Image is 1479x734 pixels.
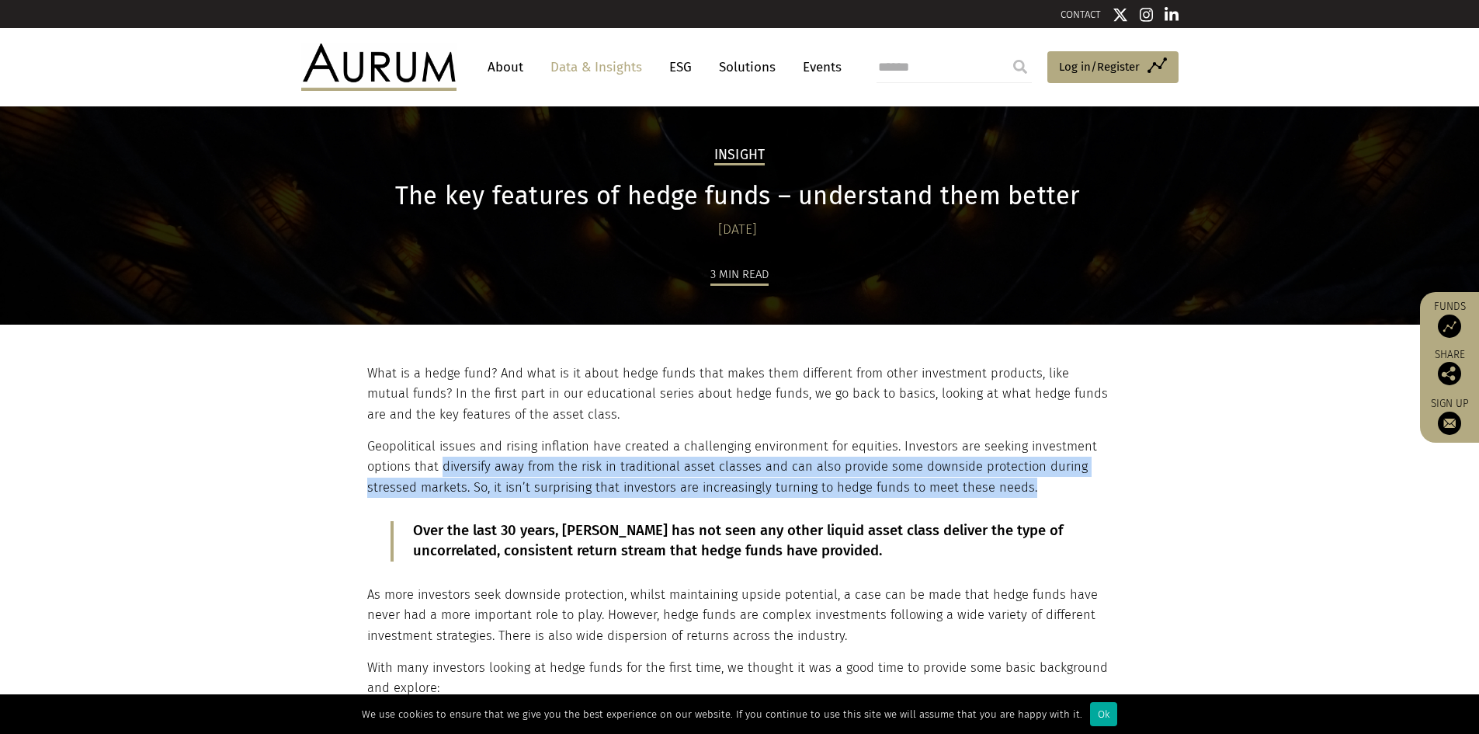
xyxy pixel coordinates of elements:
[1438,362,1461,385] img: Share this post
[367,219,1109,241] div: [DATE]
[1438,412,1461,435] img: Sign up to our newsletter
[1090,702,1117,726] div: Ok
[714,147,766,165] h2: Insight
[1005,51,1036,82] input: Submit
[711,53,783,82] a: Solutions
[661,53,700,82] a: ESG
[795,53,842,82] a: Events
[543,53,650,82] a: Data & Insights
[367,437,1109,498] p: Geopolitical issues and rising inflation have created a challenging environment for equities. Inv...
[413,521,1066,562] p: Over the last 30 years, [PERSON_NAME] has not seen any other liquid asset class deliver the type ...
[1428,397,1471,435] a: Sign up
[367,585,1109,646] p: As more investors seek downside protection, whilst maintaining upside potential, a case can be ma...
[1438,315,1461,338] img: Access Funds
[480,53,531,82] a: About
[1428,350,1471,385] div: Share
[1428,300,1471,338] a: Funds
[710,265,769,286] div: 3 min read
[1047,51,1179,84] a: Log in/Register
[1165,7,1179,23] img: Linkedin icon
[367,181,1109,211] h1: The key features of hedge funds – understand them better
[301,43,457,90] img: Aurum
[367,658,1109,699] p: With many investors looking at hedge funds for the first time, we thought it was a good time to p...
[1140,7,1154,23] img: Instagram icon
[1061,9,1101,20] a: CONTACT
[367,364,1109,425] p: What is a hedge fund? And what is it about hedge funds that makes them different from other inves...
[1113,7,1128,23] img: Twitter icon
[1059,57,1140,76] span: Log in/Register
